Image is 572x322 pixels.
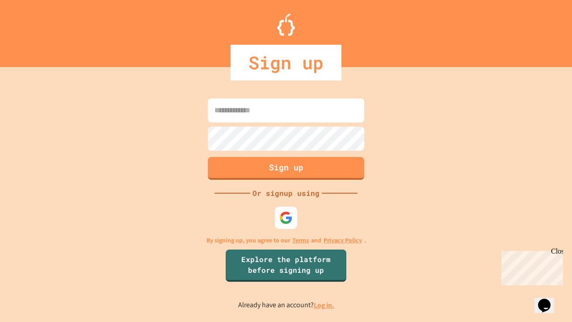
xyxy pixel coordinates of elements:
[314,301,334,310] a: Log in.
[292,236,309,245] a: Terms
[231,45,341,80] div: Sign up
[277,13,295,36] img: Logo.svg
[226,250,346,282] a: Explore the platform before signing up
[250,188,322,199] div: Or signup using
[534,286,563,313] iframe: chat widget
[4,4,62,57] div: Chat with us now!Close
[279,211,293,225] img: google-icon.svg
[206,236,366,245] p: By signing up, you agree to our and .
[208,157,364,180] button: Sign up
[238,300,334,311] p: Already have an account?
[498,247,563,285] iframe: chat widget
[324,236,362,245] a: Privacy Policy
